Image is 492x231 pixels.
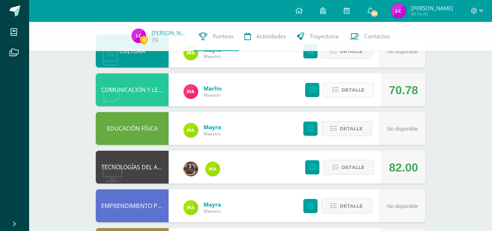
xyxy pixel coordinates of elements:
[340,122,363,135] span: Detalle
[205,162,220,176] img: 75b6448d1a55a94fef22c1dfd553517b.png
[204,85,222,92] a: Marlin
[184,84,198,99] img: ca51be06ee6568e83a4be8f0f0221dfb.png
[340,199,363,213] span: Detalle
[96,112,169,145] div: EDUCACIÓN FÍSICA
[96,189,169,222] div: EMPRENDIMIENTO PARA LA PRODUCTIVIDAD
[323,160,374,175] button: Detalle
[96,73,169,106] div: COMUNICACIÓN Y LENGUAJE, IDIOMA EXTRANJERO
[389,151,418,184] div: 82.00
[364,32,390,40] span: Contactos
[411,4,453,12] span: [PERSON_NAME]
[342,161,365,174] span: Detalle
[323,82,374,97] button: Detalle
[193,22,239,51] a: Punteos
[140,35,148,45] span: 0
[387,49,418,54] span: No disponible
[370,9,378,18] span: 164
[184,162,198,176] img: 60a759e8b02ec95d430434cf0c0a55c7.png
[184,123,198,138] img: 75b6448d1a55a94fef22c1dfd553517b.png
[96,151,169,184] div: TECNOLOGÍAS DEL APRENDIZAJE Y LA COMUNICACIÓN
[239,22,291,51] a: Actividades
[204,201,221,208] a: Mayra
[204,53,221,59] span: Maestro
[389,74,418,107] div: 70.78
[387,203,418,209] span: No disponible
[321,121,372,136] button: Detalle
[391,4,406,18] img: ac132aff875490498fecefbbb0ba32bd.png
[411,11,453,17] span: Mi Perfil
[342,83,365,97] span: Detalle
[256,32,286,40] span: Actividades
[387,126,418,132] span: No disponible
[184,200,198,215] img: 75b6448d1a55a94fef22c1dfd553517b.png
[131,28,146,43] img: ac132aff875490498fecefbbb0ba32bd.png
[310,32,339,40] span: Trayectoria
[204,208,221,214] span: Maestro
[344,22,395,51] a: Contactos
[184,46,198,60] img: 75b6448d1a55a94fef22c1dfd553517b.png
[151,29,188,36] a: [PERSON_NAME]
[291,22,344,51] a: Trayectoria
[204,123,221,131] a: Mayra
[204,131,221,137] span: Maestro
[321,199,372,213] button: Detalle
[213,32,233,40] span: Punteos
[204,92,222,98] span: Maestro
[151,36,158,44] a: 79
